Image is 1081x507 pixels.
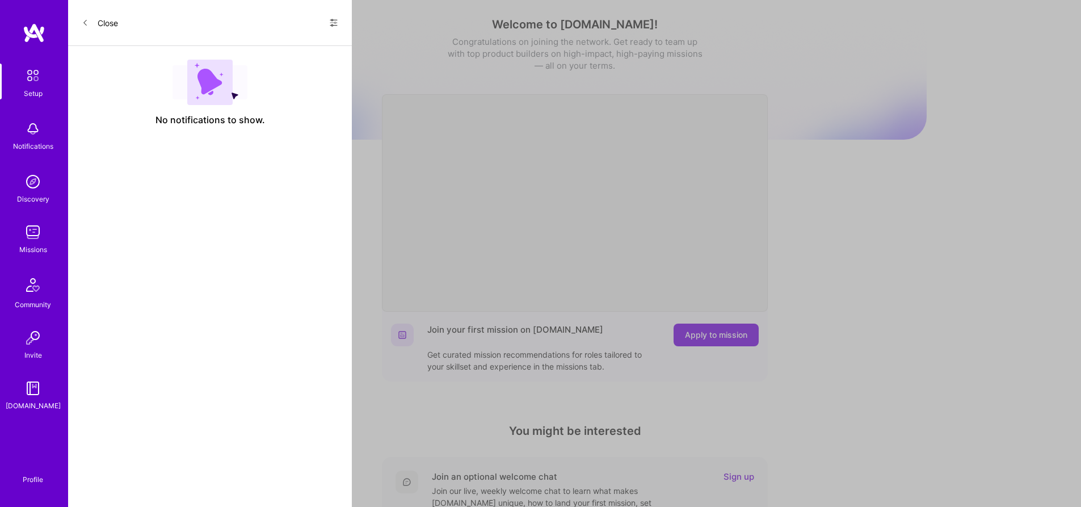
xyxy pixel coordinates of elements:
[82,14,118,32] button: Close
[13,140,53,152] div: Notifications
[23,23,45,43] img: logo
[17,193,49,205] div: Discovery
[22,170,44,193] img: discovery
[22,221,44,244] img: teamwork
[24,349,42,361] div: Invite
[173,60,247,105] img: empty
[22,118,44,140] img: bell
[155,114,265,126] span: No notifications to show.
[22,326,44,349] img: Invite
[19,462,47,484] a: Profile
[15,299,51,311] div: Community
[19,244,47,255] div: Missions
[6,400,61,412] div: [DOMAIN_NAME]
[21,64,45,87] img: setup
[19,271,47,299] img: Community
[23,474,43,484] div: Profile
[22,377,44,400] img: guide book
[24,87,43,99] div: Setup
